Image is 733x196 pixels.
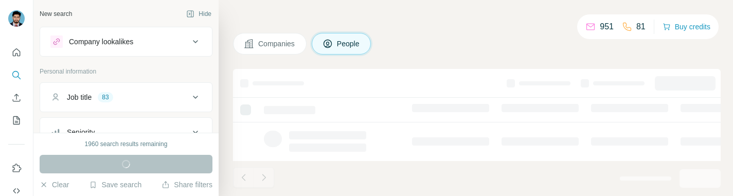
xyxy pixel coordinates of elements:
[67,92,92,102] div: Job title
[162,180,212,190] button: Share filters
[600,21,614,33] p: 951
[40,120,212,145] button: Seniority
[8,66,25,84] button: Search
[40,85,212,110] button: Job title83
[663,20,710,34] button: Buy credits
[233,12,721,27] h4: Search
[258,39,296,49] span: Companies
[337,39,361,49] span: People
[179,6,219,22] button: Hide
[8,88,25,107] button: Enrich CSV
[98,93,113,102] div: 83
[8,43,25,62] button: Quick start
[67,127,95,137] div: Seniority
[85,139,168,149] div: 1960 search results remaining
[69,37,133,47] div: Company lookalikes
[40,180,69,190] button: Clear
[40,9,72,19] div: New search
[636,21,646,33] p: 81
[8,111,25,130] button: My lists
[89,180,141,190] button: Save search
[8,10,25,27] img: Avatar
[8,159,25,177] button: Use Surfe on LinkedIn
[40,29,212,54] button: Company lookalikes
[40,67,212,76] p: Personal information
